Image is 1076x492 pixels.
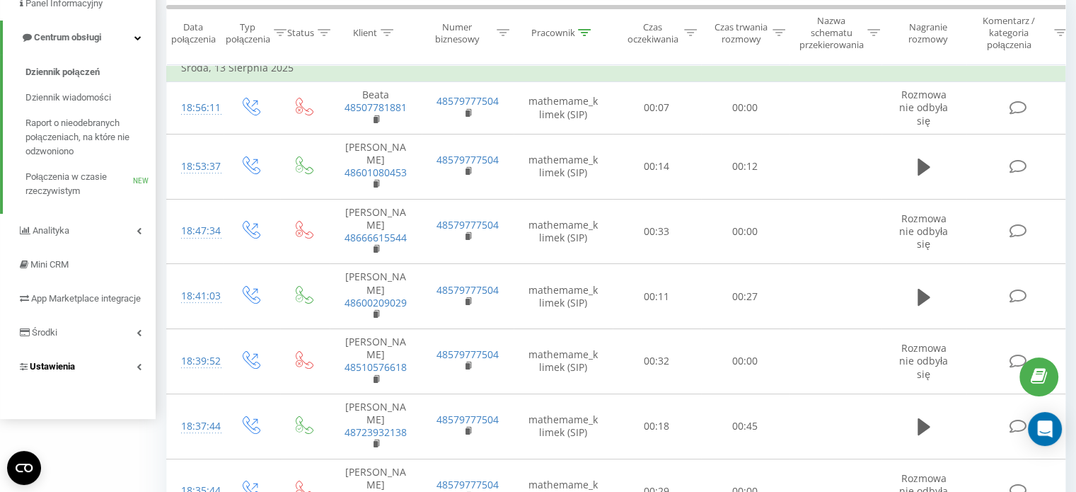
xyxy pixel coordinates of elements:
[514,394,613,459] td: mathemame_klimek (SIP)
[287,27,314,39] div: Status
[226,21,270,45] div: Typ połączenia
[330,394,422,459] td: [PERSON_NAME]
[436,153,499,166] a: 48579777504
[893,21,962,45] div: Nagranie rozmowy
[701,394,789,459] td: 00:45
[330,264,422,329] td: [PERSON_NAME]
[30,259,69,270] span: Mini CRM
[345,296,407,309] a: 48600209029
[613,394,701,459] td: 00:18
[330,199,422,264] td: [PERSON_NAME]
[436,413,499,426] a: 48579777504
[330,134,422,199] td: [PERSON_NAME]
[514,329,613,394] td: mathemame_klimek (SIP)
[353,27,377,39] div: Klient
[613,199,701,264] td: 00:33
[33,225,69,236] span: Analityka
[422,21,494,45] div: Numer biznesowy
[899,88,948,127] span: Rozmowa nie odbyła się
[436,283,499,297] a: 48579777504
[34,32,101,42] span: Centrum obsługi
[181,413,209,440] div: 18:37:44
[899,341,948,380] span: Rozmowa nie odbyła się
[899,212,948,251] span: Rozmowa nie odbyła się
[181,153,209,181] div: 18:53:37
[968,15,1051,51] div: Komentarz / kategoria połączenia
[799,15,864,51] div: Nazwa schematu przekierowania
[345,101,407,114] a: 48507781881
[436,478,499,491] a: 48579777504
[181,348,209,375] div: 18:39:52
[167,21,219,45] div: Data połączenia
[531,27,574,39] div: Pracownik
[25,65,100,79] span: Dziennik połączeń
[701,134,789,199] td: 00:12
[181,282,209,310] div: 18:41:03
[345,166,407,179] a: 48601080453
[32,327,57,338] span: Środki
[613,82,701,135] td: 00:07
[713,21,769,45] div: Czas trwania rozmowy
[345,360,407,374] a: 48510576618
[701,264,789,329] td: 00:27
[436,94,499,108] a: 48579777504
[345,231,407,244] a: 48666615544
[3,21,156,55] a: Centrum obsługi
[701,82,789,135] td: 00:00
[25,164,156,204] a: Połączenia w czasie rzeczywistymNEW
[436,218,499,231] a: 48579777504
[330,82,422,135] td: Beata
[181,217,209,245] div: 18:47:34
[613,264,701,329] td: 00:11
[701,329,789,394] td: 00:00
[25,85,156,110] a: Dziennik wiadomości
[167,54,1072,82] td: Środa, 13 Sierpnia 2025
[436,348,499,361] a: 48579777504
[345,425,407,439] a: 48723932138
[613,134,701,199] td: 00:14
[25,170,133,198] span: Połączenia w czasie rzeczywistym
[25,110,156,164] a: Raport o nieodebranych połączeniach, na które nie odzwoniono
[25,59,156,85] a: Dziennik połączeń
[330,329,422,394] td: [PERSON_NAME]
[25,91,111,105] span: Dziennik wiadomości
[514,134,613,199] td: mathemame_klimek (SIP)
[514,82,613,135] td: mathemame_klimek (SIP)
[7,451,41,485] button: Open CMP widget
[701,199,789,264] td: 00:00
[613,329,701,394] td: 00:32
[31,293,141,304] span: App Marketplace integracje
[625,21,681,45] div: Czas oczekiwania
[30,361,75,372] span: Ustawienia
[181,94,209,122] div: 18:56:11
[514,264,613,329] td: mathemame_klimek (SIP)
[514,199,613,264] td: mathemame_klimek (SIP)
[25,116,149,159] span: Raport o nieodebranych połączeniach, na które nie odzwoniono
[1028,412,1062,446] div: Open Intercom Messenger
